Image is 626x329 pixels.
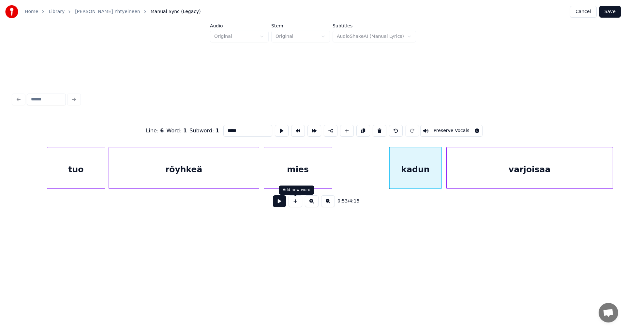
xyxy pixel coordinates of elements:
[570,6,596,18] button: Cancel
[25,8,201,15] nav: breadcrumb
[189,127,219,135] div: Subword :
[349,198,359,204] span: 4:15
[25,8,38,15] a: Home
[160,127,164,134] span: 6
[183,127,187,134] span: 1
[167,127,187,135] div: Word :
[216,127,219,134] span: 1
[75,8,140,15] a: [PERSON_NAME] Yhtyeineen
[599,303,618,322] div: Avoin keskustelu
[283,187,310,193] div: Add new word
[599,6,621,18] button: Save
[337,198,348,204] span: 0:53
[146,127,164,135] div: Line :
[271,23,330,28] label: Stem
[337,198,353,204] div: /
[420,125,483,137] button: Toggle
[333,23,416,28] label: Subtitles
[5,5,18,18] img: youka
[151,8,201,15] span: Manual Sync (Legacy)
[49,8,65,15] a: Library
[210,23,269,28] label: Audio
